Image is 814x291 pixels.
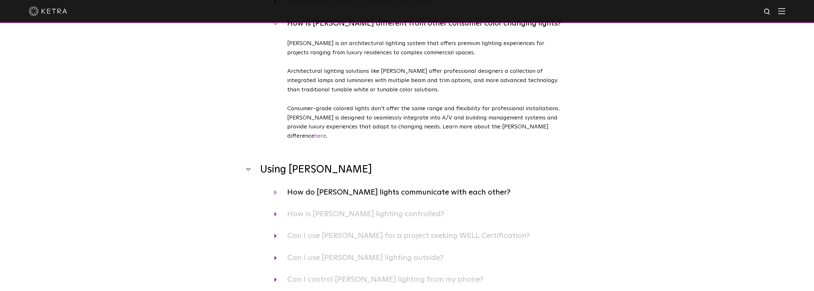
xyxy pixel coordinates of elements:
h4: How is [PERSON_NAME] lighting controlled? [274,208,567,220]
p: Architectural lighting solutions like [PERSON_NAME] offer professional designers a collection of ... [287,67,567,94]
h4: Can I use [PERSON_NAME] lighting outside? [274,252,567,264]
img: Hamburger%20Nav.svg [778,8,785,14]
h4: Can I control [PERSON_NAME] lighting from my phone? [274,273,567,286]
p: Consumer-grade colored lights don’t offer the same range and flexibility for professional install... [287,104,567,141]
p: [PERSON_NAME] is an architectural lighting system that offers premium lighting experiences for pr... [287,39,567,57]
h4: How is [PERSON_NAME] different from other consumer color changing lights? [274,17,567,29]
img: ketra-logo-2019-white [29,6,67,16]
a: here [314,133,326,139]
h4: How do [PERSON_NAME] lights communicate with each other? [274,186,567,198]
h3: Using [PERSON_NAME] [247,163,567,177]
img: search icon [763,8,771,16]
h4: Can I use [PERSON_NAME] for a project seeking WELL Certification? [274,230,567,242]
